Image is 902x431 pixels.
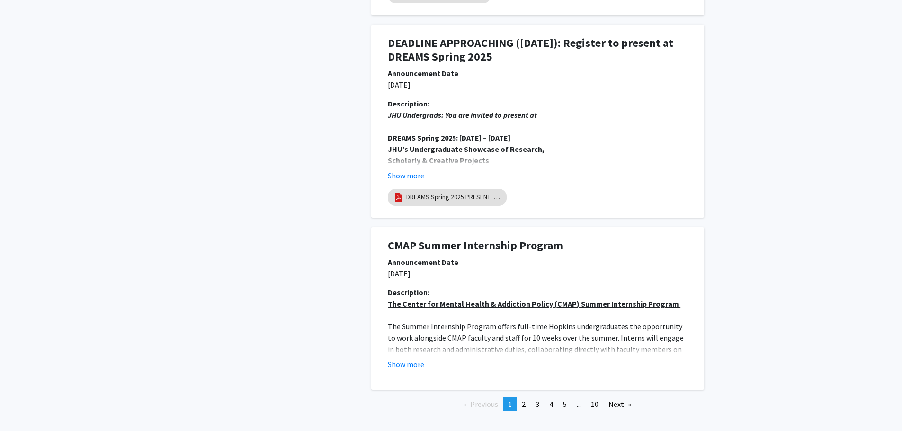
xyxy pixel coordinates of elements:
h1: CMAP Summer Internship Program [388,239,688,253]
img: pdf_icon.png [393,192,404,202]
a: Next page [604,397,636,411]
div: Announcement Date [388,68,688,79]
div: Description: [388,287,688,298]
span: ... [577,399,581,409]
div: Description: [388,98,688,109]
u: The Center for Mental Health & Addiction Policy (CMAP) Summer Internship Program [388,299,679,308]
div: Announcement Date [388,256,688,268]
button: Show more [388,170,424,181]
h1: DEADLINE APPROACHING ([DATE]): Register to present at DREAMS Spring 2025 [388,36,688,64]
span: 2 [522,399,526,409]
strong: DREAMS Spring 2025: [DATE] – [DATE] [388,133,510,142]
span: 1 [508,399,512,409]
span: 10 [591,399,598,409]
span: 4 [549,399,553,409]
a: DREAMS Spring 2025 PRESENTER Registration [406,192,501,202]
p: The Summer Internship Program offers full-time Hopkins undergraduates the opportunity to work alo... [388,321,688,366]
p: [DATE] [388,268,688,279]
p: [DATE] [388,79,688,90]
iframe: Chat [7,388,40,424]
span: Previous [470,399,498,409]
strong: JHU’s Undergraduate Showcase of Research, [388,144,545,154]
button: Show more [388,359,424,370]
em: JHU Undergrads: You are invited to present at [388,110,537,120]
strong: Scholarly & Creative Projects [388,156,489,165]
ul: Pagination [371,397,704,411]
span: 3 [536,399,539,409]
span: 5 [563,399,567,409]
